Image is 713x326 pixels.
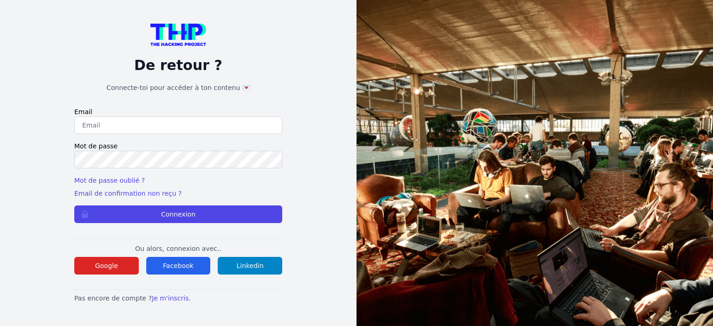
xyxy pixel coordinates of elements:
[74,83,282,92] h1: Connecte-toi pour accéder à ton contenu 💌
[74,205,282,223] button: Connexion
[74,190,181,197] a: Email de confirmation non reçu ?
[74,294,282,303] p: Pas encore de compte ?
[74,257,139,275] button: Google
[74,177,145,184] a: Mot de passe oublié ?
[218,257,282,275] button: Linkedin
[74,244,282,253] p: Ou alors, connexion avec..
[146,257,211,275] button: Facebook
[74,141,282,151] label: Mot de passe
[150,24,206,46] img: logo
[74,107,282,116] label: Email
[152,294,191,302] a: Je m'inscris.
[74,57,282,74] p: De retour ?
[74,116,282,134] input: Email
